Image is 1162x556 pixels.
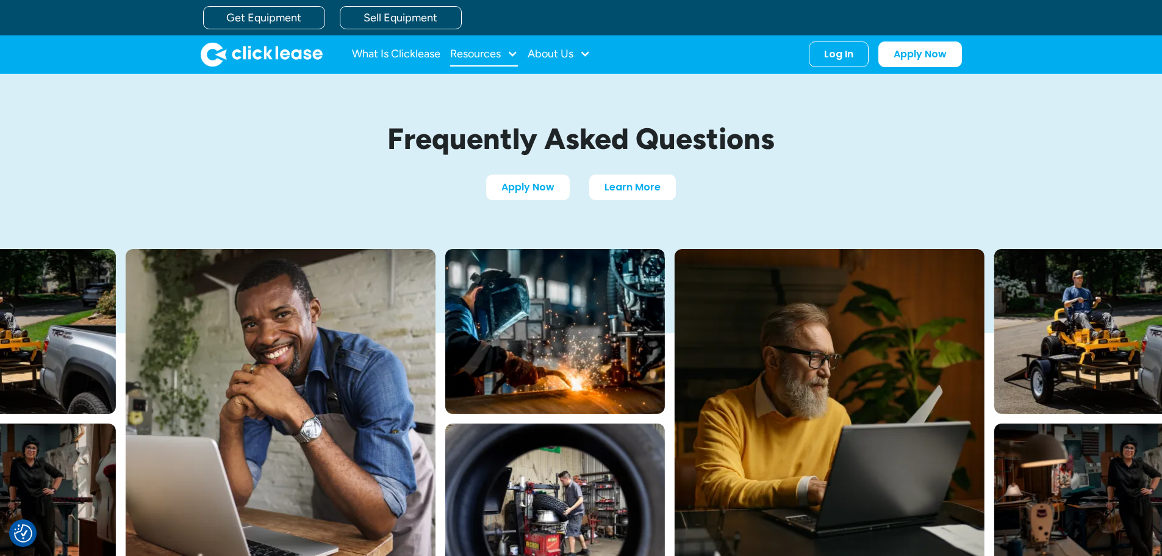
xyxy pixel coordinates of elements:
[824,48,853,60] div: Log In
[528,42,590,67] div: About Us
[201,42,323,67] a: home
[450,42,518,67] div: Resources
[14,524,32,543] img: Revisit consent button
[295,123,868,155] h1: Frequently Asked Questions
[589,175,676,200] a: Learn More
[201,42,323,67] img: Clicklease logo
[486,175,570,200] a: Apply Now
[445,249,665,414] img: A welder in a large mask working on a large pipe
[14,524,32,543] button: Consent Preferences
[203,6,325,29] a: Get Equipment
[878,42,962,67] a: Apply Now
[352,42,440,67] a: What Is Clicklease
[340,6,462,29] a: Sell Equipment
